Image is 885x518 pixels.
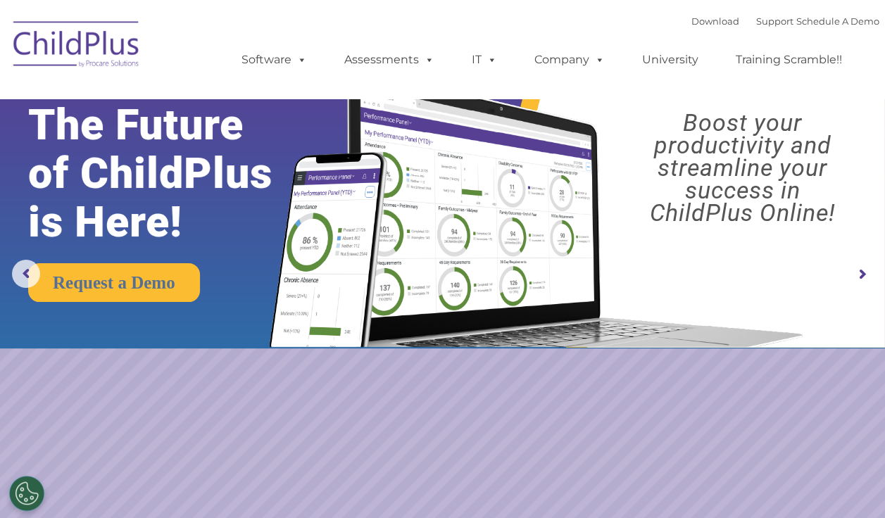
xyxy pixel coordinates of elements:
a: Support [756,15,793,27]
a: Download [691,15,739,27]
a: Request a Demo [28,263,200,302]
span: Last name [196,93,239,103]
font: | [691,15,879,27]
span: Phone number [196,151,256,161]
a: Schedule A Demo [796,15,879,27]
rs-layer: Boost your productivity and streamline your success in ChildPlus Online! [611,111,874,224]
a: Assessments [330,46,448,74]
rs-layer: The Future of ChildPlus is Here! [28,101,310,246]
a: University [628,46,713,74]
a: Software [227,46,321,74]
button: Cookies Settings [9,476,44,511]
a: Company [520,46,619,74]
a: IT [458,46,511,74]
img: ChildPlus by Procare Solutions [6,11,147,82]
a: Training Scramble!! [722,46,856,74]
